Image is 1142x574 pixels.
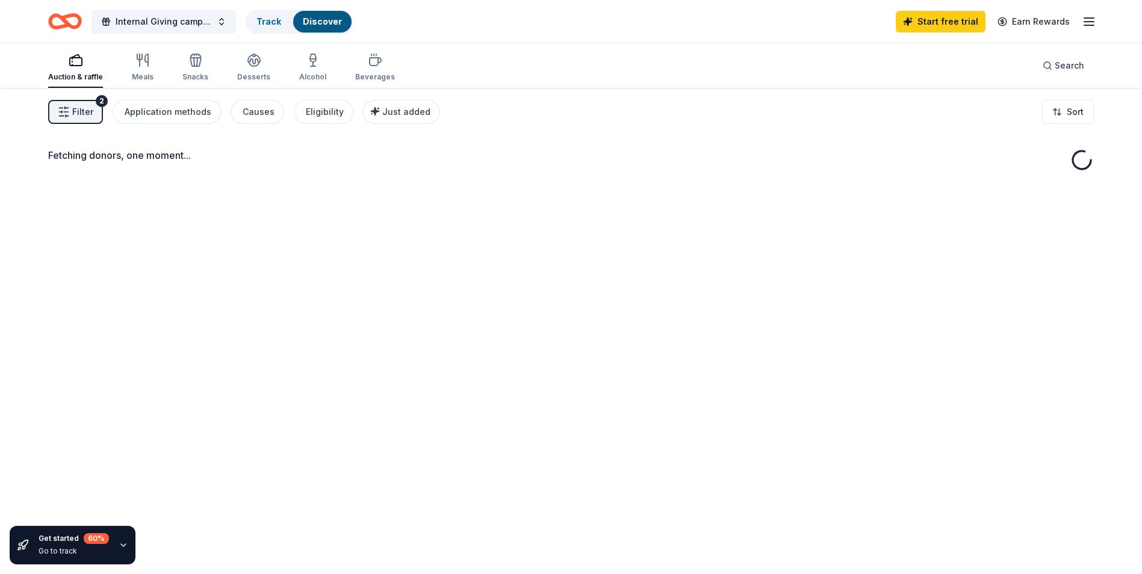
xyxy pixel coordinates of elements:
[1067,105,1084,119] span: Sort
[96,95,108,107] div: 2
[182,48,208,88] button: Snacks
[363,100,440,124] button: Just added
[48,100,103,124] button: Filter2
[48,148,1094,162] div: Fetching donors, one moment...
[299,48,326,88] button: Alcohol
[1033,54,1094,78] button: Search
[246,10,353,34] button: TrackDiscover
[896,11,985,32] a: Start free trial
[132,72,154,82] div: Meals
[237,72,270,82] div: Desserts
[113,100,221,124] button: Application methods
[182,72,208,82] div: Snacks
[303,16,342,26] a: Discover
[39,533,109,544] div: Get started
[231,100,284,124] button: Causes
[132,48,154,88] button: Meals
[72,105,93,119] span: Filter
[243,105,275,119] div: Causes
[125,105,211,119] div: Application methods
[306,105,344,119] div: Eligibility
[48,7,82,35] a: Home
[355,48,395,88] button: Beverages
[1042,100,1094,124] button: Sort
[92,10,236,34] button: Internal Giving campagin
[48,72,103,82] div: Auction & raffle
[39,546,109,556] div: Go to track
[294,100,353,124] button: Eligibility
[84,533,109,544] div: 60 %
[990,11,1077,32] a: Earn Rewards
[116,14,212,29] span: Internal Giving campagin
[299,72,326,82] div: Alcohol
[1055,58,1084,73] span: Search
[237,48,270,88] button: Desserts
[48,48,103,88] button: Auction & raffle
[355,72,395,82] div: Beverages
[256,16,281,26] a: Track
[382,106,430,117] span: Just added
